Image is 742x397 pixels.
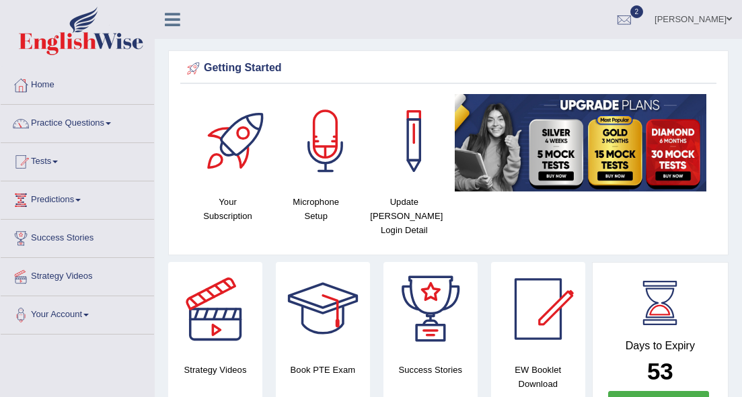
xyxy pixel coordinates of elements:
[455,94,706,191] img: small5.jpg
[276,363,370,377] h4: Book PTE Exam
[1,181,154,215] a: Predictions
[383,363,478,377] h4: Success Stories
[168,363,262,377] h4: Strategy Videos
[647,358,673,384] b: 53
[1,143,154,177] a: Tests
[1,296,154,330] a: Your Account
[607,340,713,352] h4: Days to Expiry
[1,258,154,292] a: Strategy Videos
[1,220,154,253] a: Success Stories
[190,195,265,223] h4: Your Subscription
[184,58,713,79] div: Getting Started
[367,195,441,237] h4: Update [PERSON_NAME] Login Detail
[1,67,154,100] a: Home
[279,195,353,223] h4: Microphone Setup
[630,5,644,18] span: 2
[1,105,154,138] a: Practice Questions
[491,363,585,391] h4: EW Booklet Download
